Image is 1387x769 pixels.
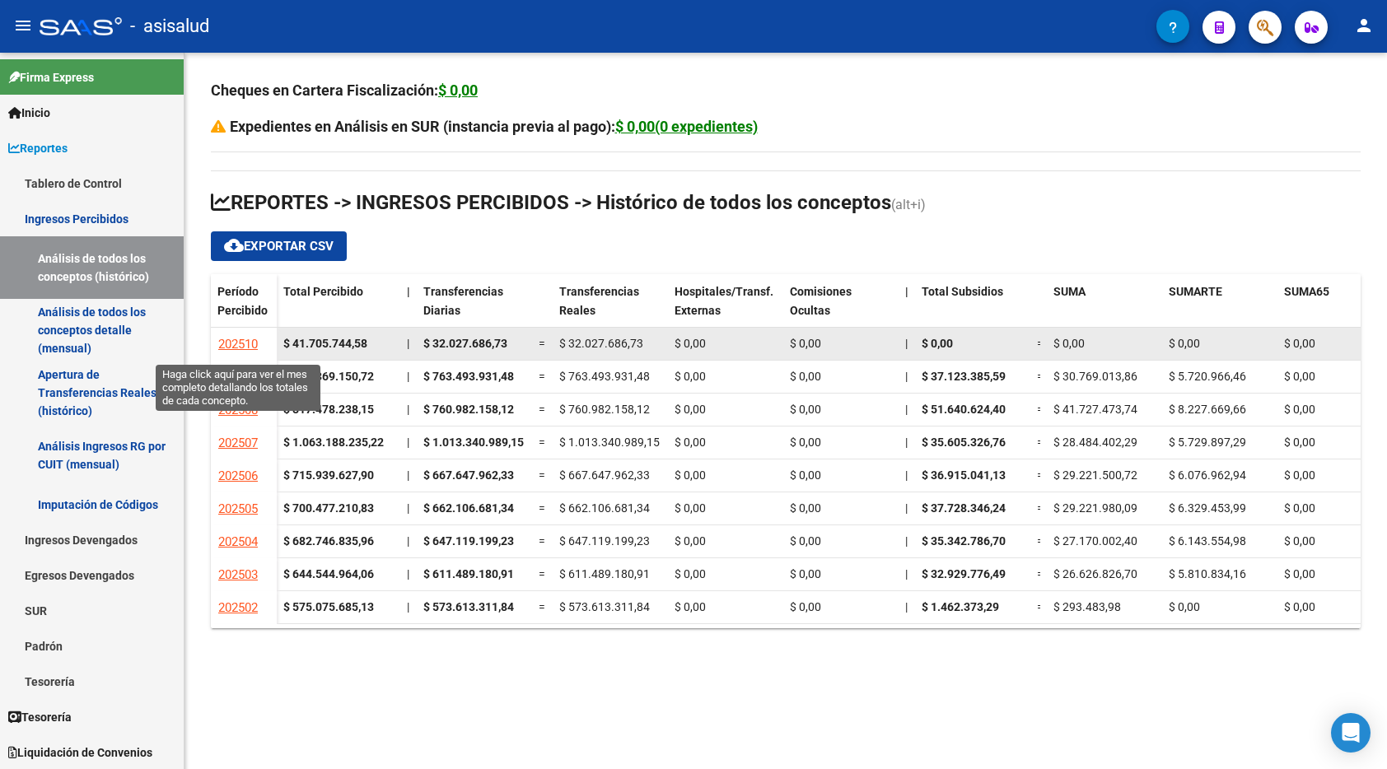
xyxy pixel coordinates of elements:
span: $ 611.489.180,91 [559,567,650,580]
span: $ 760.982.158,12 [559,403,650,416]
datatable-header-cell: Comisiones Ocultas [783,274,899,343]
button: Exportar CSV [211,231,347,261]
span: = [539,600,545,613]
span: = [539,337,545,350]
span: | [407,501,409,515]
span: $ 0,00 [1169,600,1200,613]
strong: Cheques en Cartera Fiscalización: [211,82,478,99]
strong: $ 575.075.685,13 [283,600,374,613]
span: 202502 [218,600,258,615]
span: $ 0,00 [1284,370,1315,383]
span: Período Percibido [217,285,268,317]
span: $ 293.483,98 [1053,600,1121,613]
span: (alt+i) [891,197,926,212]
span: $ 0,00 [790,436,821,449]
span: Reportes [8,139,68,157]
span: | [905,600,908,613]
span: = [539,501,545,515]
strong: Expedientes en Análisis en SUR (instancia previa al pago): [230,118,758,135]
span: | [905,567,908,580]
span: 202506 [218,468,258,483]
mat-icon: person [1354,16,1374,35]
span: = [1037,370,1044,383]
span: $ 0,00 [790,468,821,482]
span: | [905,370,908,383]
datatable-header-cell: Período Percibido [211,274,277,343]
span: | [905,403,908,416]
span: $ 0,00 [790,337,821,350]
span: 202507 [218,436,258,450]
span: $ 29.221.980,09 [1053,501,1137,515]
span: 202508 [218,403,258,417]
strong: $ 41.705.744,58 [283,337,367,350]
span: SUMA65 [1284,285,1329,298]
span: $ 1.462.373,29 [922,600,999,613]
span: $ 6.329.453,99 [1169,501,1246,515]
span: $ 0,00 [790,600,821,613]
span: $ 6.143.554,98 [1169,534,1246,548]
span: = [539,403,545,416]
span: $ 647.119.199,23 [423,534,514,548]
span: $ 35.605.326,76 [922,436,1006,449]
span: $ 0,00 [1284,436,1315,449]
strong: $ 811.869.150,72 [283,370,374,383]
strong: $ 1.063.188.235,22 [283,436,384,449]
span: $ 0,00 [1284,567,1315,580]
span: | [905,534,908,548]
span: SUMA [1053,285,1086,298]
span: $ 0,00 [675,600,706,613]
span: $ 0,00 [1284,337,1315,350]
span: = [539,436,545,449]
span: $ 5.810.834,16 [1169,567,1246,580]
span: $ 35.342.786,70 [922,534,1006,548]
span: $ 5.729.897,29 [1169,436,1246,449]
span: | [905,436,908,449]
span: $ 32.929.776,49 [922,567,1006,580]
span: $ 37.123.385,59 [922,370,1006,383]
datatable-header-cell: Total Percibido [277,274,400,343]
span: Total Subsidios [922,285,1003,298]
span: $ 32.027.686,73 [559,337,643,350]
span: $ 0,00 [675,370,706,383]
datatable-header-cell: Transferencias Diarias [417,274,532,343]
span: $ 763.493.931,48 [559,370,650,383]
span: | [905,285,908,298]
span: = [1037,468,1044,482]
span: | [407,468,409,482]
span: Liquidación de Convenios [8,743,152,762]
span: $ 647.119.199,23 [559,534,650,548]
span: $ 1.013.340.989,15 [423,436,524,449]
datatable-header-cell: Hospitales/Transf. Externas [668,274,783,343]
span: - asisalud [130,8,209,44]
strong: $ 700.477.210,83 [283,501,374,515]
span: $ 28.484.402,29 [1053,436,1137,449]
span: = [1037,501,1044,515]
span: Tesorería [8,708,72,726]
span: = [539,534,545,548]
span: | [407,567,409,580]
span: Comisiones Ocultas [790,285,852,317]
span: $ 0,00 [675,534,706,548]
span: $ 0,00 [1284,600,1315,613]
datatable-header-cell: SUMARTE [1162,274,1277,343]
span: $ 0,00 [675,567,706,580]
span: = [1037,534,1044,548]
span: 202503 [218,567,258,582]
span: Transferencias Diarias [423,285,503,317]
datatable-header-cell: | [400,274,417,343]
span: $ 37.728.346,24 [922,501,1006,515]
span: = [1037,600,1044,613]
span: = [1037,403,1044,416]
datatable-header-cell: Transferencias Reales [553,274,668,343]
span: Exportar CSV [224,239,334,254]
span: | [407,403,409,416]
span: $ 0,00 [1284,468,1315,482]
span: $ 0,00 [1284,534,1315,548]
span: $ 0,00 [790,403,821,416]
span: | [905,468,908,482]
span: $ 0,00 [675,436,706,449]
span: $ 0,00 [1169,337,1200,350]
span: $ 573.613.311,84 [423,600,514,613]
span: = [539,567,545,580]
span: = [1037,567,1044,580]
